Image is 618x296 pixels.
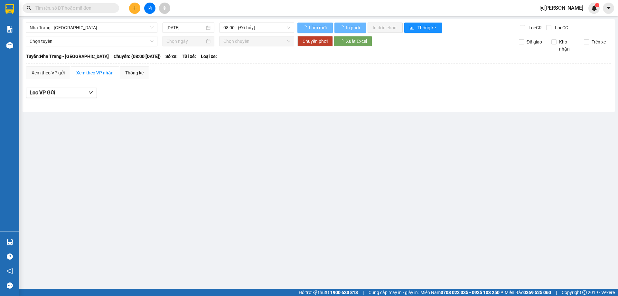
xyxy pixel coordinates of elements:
[309,24,328,31] span: Làm mới
[591,5,597,11] img: icon-new-feature
[159,3,170,14] button: aim
[223,36,290,46] span: Chọn chuyến
[30,23,154,33] span: Nha Trang - Buôn Ma Thuột
[524,38,545,45] span: Đã giao
[133,6,137,10] span: plus
[297,36,333,46] button: Chuyển phơi
[404,23,442,33] button: bar-chartThống kê
[523,290,551,295] strong: 0369 525 060
[420,289,500,296] span: Miền Nam
[299,289,358,296] span: Hỗ trợ kỹ thuật:
[340,25,345,30] span: loading
[26,54,109,59] b: Tuyến: Nha Trang - [GEOGRAPHIC_DATA]
[363,289,364,296] span: |
[6,26,13,33] img: solution-icon
[441,290,500,295] strong: 0708 023 035 - 0935 103 250
[6,42,13,49] img: warehouse-icon
[114,53,161,60] span: Chuyến: (08:00 [DATE])
[346,24,361,31] span: In phơi
[7,268,13,274] span: notification
[7,282,13,289] span: message
[32,69,65,76] div: Xem theo VP gửi
[501,291,503,294] span: ⚪️
[556,289,557,296] span: |
[201,53,217,60] span: Loại xe:
[165,53,178,60] span: Số xe:
[595,3,599,7] sup: 1
[552,24,569,31] span: Lọc CC
[35,5,111,12] input: Tìm tên, số ĐT hoặc mã đơn
[125,69,144,76] div: Thống kê
[334,36,372,46] button: Xuất Excel
[30,89,55,97] span: Lọc VP Gửi
[368,23,403,33] button: In đơn chọn
[603,3,614,14] button: caret-down
[30,36,154,46] span: Chọn tuyến
[534,4,588,12] span: ly.[PERSON_NAME]
[7,253,13,260] span: question-circle
[144,3,155,14] button: file-add
[369,289,419,296] span: Cung cấp máy in - giấy in:
[166,24,205,31] input: 12/09/2025
[223,23,290,33] span: 08:00 - (Đã hủy)
[183,53,196,60] span: Tài xế:
[589,38,608,45] span: Trên xe
[606,5,612,11] span: caret-down
[417,24,437,31] span: Thống kê
[505,289,551,296] span: Miền Bắc
[5,4,14,14] img: logo-vxr
[166,38,205,45] input: Chọn ngày
[147,6,152,10] span: file-add
[26,88,97,98] button: Lọc VP Gửi
[88,90,93,95] span: down
[330,290,358,295] strong: 1900 633 818
[526,24,543,31] span: Lọc CR
[6,239,13,245] img: warehouse-icon
[297,23,333,33] button: Làm mới
[129,3,140,14] button: plus
[27,6,31,10] span: search
[76,69,114,76] div: Xem theo VP nhận
[596,3,598,7] span: 1
[582,290,587,295] span: copyright
[334,23,366,33] button: In phơi
[303,25,308,30] span: loading
[409,25,415,31] span: bar-chart
[162,6,167,10] span: aim
[557,38,579,53] span: Kho nhận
